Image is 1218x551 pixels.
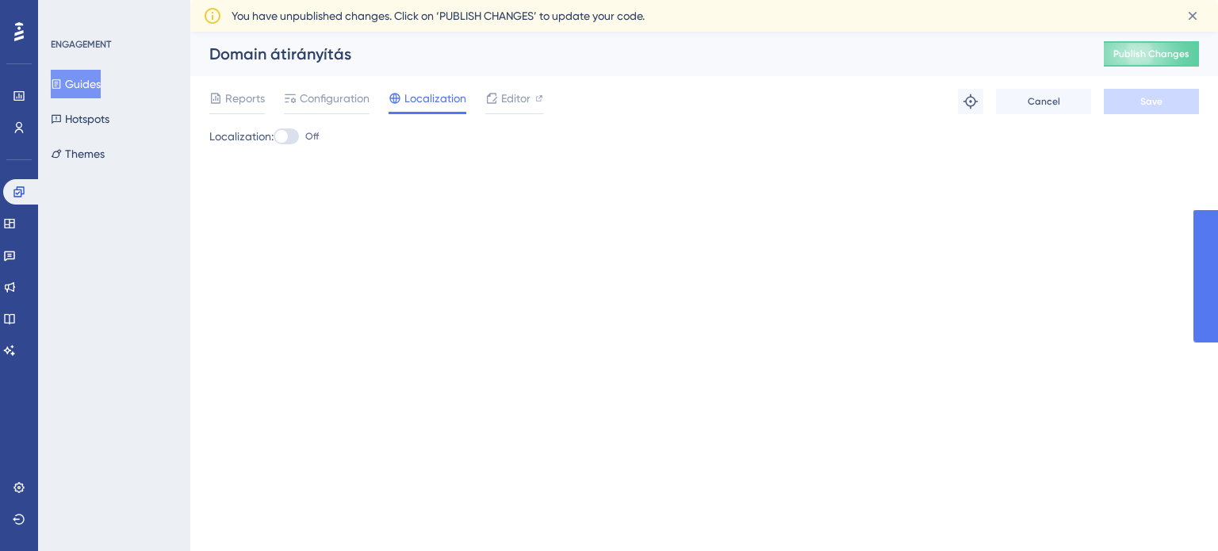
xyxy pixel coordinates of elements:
span: Configuration [300,89,370,108]
button: Publish Changes [1104,41,1199,67]
span: Cancel [1028,95,1060,108]
div: ENGAGEMENT [51,38,111,51]
span: Editor [501,89,530,108]
span: Save [1140,95,1162,108]
span: Publish Changes [1113,48,1189,60]
span: You have unpublished changes. Click on ‘PUBLISH CHANGES’ to update your code. [232,6,645,25]
div: Localization: [209,127,1199,146]
button: Hotspots [51,105,109,133]
span: Off [305,130,319,143]
button: Save [1104,89,1199,114]
span: Reports [225,89,265,108]
span: Localization [404,89,466,108]
div: Domain átirányítás [209,43,1064,65]
button: Guides [51,70,101,98]
iframe: UserGuiding AI Assistant Launcher [1151,488,1199,536]
button: Cancel [996,89,1091,114]
button: Themes [51,140,105,168]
